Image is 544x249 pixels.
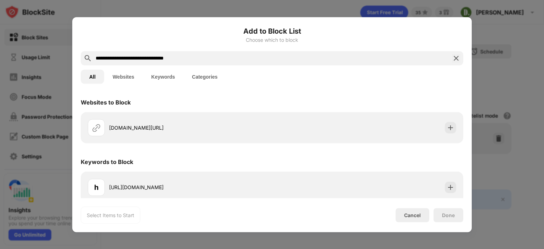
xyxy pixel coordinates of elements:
h6: Add to Block List [81,26,463,36]
div: Done [442,212,455,218]
button: Websites [104,69,143,84]
div: h [94,182,98,192]
div: Websites to Block [81,98,131,106]
button: Keywords [143,69,183,84]
img: search-close [452,54,460,62]
div: Cancel [404,212,421,218]
img: url.svg [92,123,101,132]
img: search.svg [84,54,92,62]
div: [URL][DOMAIN_NAME] [109,183,272,191]
div: Keywords to Block [81,158,133,165]
div: [DOMAIN_NAME][URL] [109,124,272,131]
div: Select Items to Start [87,211,134,219]
button: Categories [183,69,226,84]
div: Choose which to block [81,37,463,43]
button: All [81,69,104,84]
